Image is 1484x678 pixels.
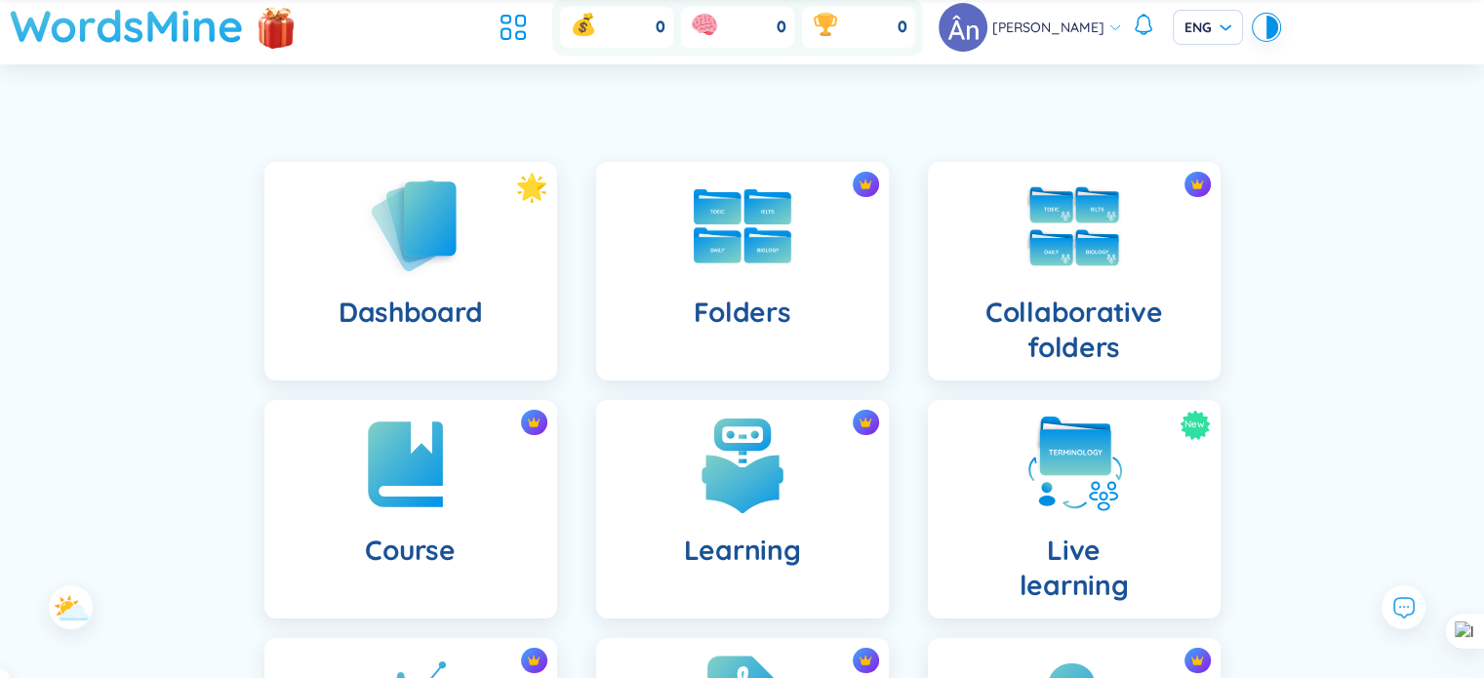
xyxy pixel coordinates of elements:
img: crown icon [527,416,541,429]
a: NewLivelearning [908,400,1240,618]
a: avatar [939,3,992,52]
h4: Learning [684,533,801,568]
img: crown icon [1190,178,1204,191]
span: 0 [898,17,907,38]
span: 0 [777,17,786,38]
a: Dashboard [245,162,577,380]
img: crown icon [859,416,872,429]
h4: Collaborative folders [943,295,1205,365]
span: ENG [1184,18,1231,37]
a: crown iconFolders [577,162,908,380]
span: New [1184,410,1205,440]
span: [PERSON_NAME] [992,17,1104,38]
img: crown icon [527,654,541,667]
img: avatar [939,3,987,52]
h4: Course [365,533,455,568]
h4: Live learning [1020,533,1129,603]
img: crown icon [859,178,872,191]
a: crown iconCourse [245,400,577,618]
a: crown iconCollaborative folders [908,162,1240,380]
h4: Dashboard [339,295,482,330]
a: crown iconLearning [577,400,908,618]
h4: Folders [693,295,790,330]
span: 0 [656,17,665,38]
img: crown icon [1190,654,1204,667]
img: crown icon [859,654,872,667]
